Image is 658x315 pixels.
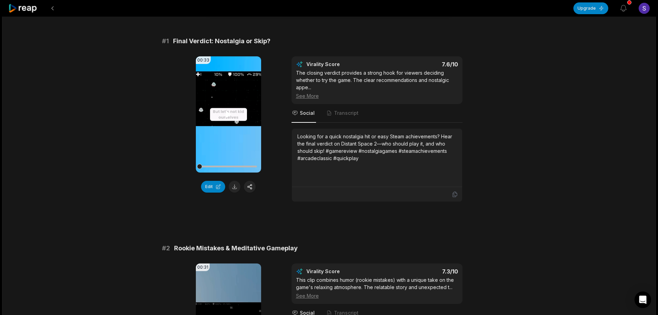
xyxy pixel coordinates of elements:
div: The closing verdict provides a strong hook for viewers deciding whether to try the game. The clea... [296,69,458,100]
button: Upgrade [573,2,608,14]
div: Virality Score [306,268,381,275]
nav: Tabs [292,104,462,123]
div: 7.3 /10 [384,268,458,275]
div: Looking for a quick nostalgia hit or easy Steam achievements? Hear the final verdict on Distant S... [297,133,457,162]
div: See More [296,92,458,100]
span: Social [300,110,315,117]
span: Final Verdict: Nostalgia or Skip? [173,36,270,46]
button: Edit [201,181,225,193]
span: Transcript [334,110,359,117]
div: See More [296,292,458,299]
span: Rookie Mistakes & Meditative Gameplay [174,243,298,253]
div: Virality Score [306,61,381,68]
div: Open Intercom Messenger [635,291,651,308]
span: # 1 [162,36,169,46]
div: This clip combines humor (rookie mistakes) with a unique take on the game's relaxing atmosphere. ... [296,276,458,299]
video: Your browser does not support mp4 format. [196,56,261,173]
div: 7.6 /10 [384,61,458,68]
span: # 2 [162,243,170,253]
